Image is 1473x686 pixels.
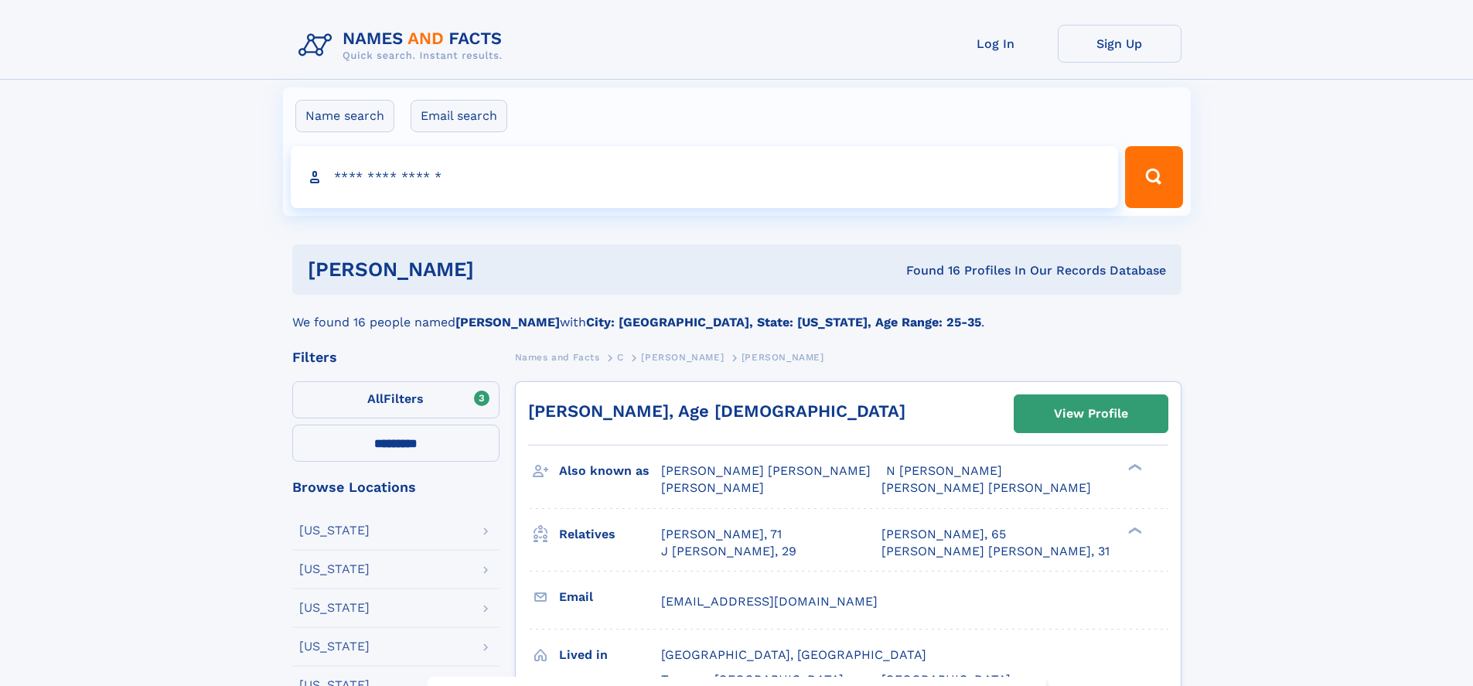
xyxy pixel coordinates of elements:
[617,347,624,367] a: C
[308,260,690,279] h1: [PERSON_NAME]
[515,347,600,367] a: Names and Facts
[1054,396,1128,432] div: View Profile
[299,563,370,575] div: [US_STATE]
[661,480,764,495] span: [PERSON_NAME]
[1058,25,1181,63] a: Sign Up
[559,642,661,668] h3: Lived in
[934,25,1058,63] a: Log In
[292,350,500,364] div: Filters
[661,526,782,543] a: [PERSON_NAME], 71
[411,100,507,132] label: Email search
[641,352,724,363] span: [PERSON_NAME]
[292,480,500,494] div: Browse Locations
[1014,395,1168,432] a: View Profile
[559,521,661,548] h3: Relatives
[299,524,370,537] div: [US_STATE]
[299,602,370,614] div: [US_STATE]
[617,352,624,363] span: C
[1124,525,1143,535] div: ❯
[559,584,661,610] h3: Email
[367,391,384,406] span: All
[559,458,661,484] h3: Also known as
[528,401,905,421] a: [PERSON_NAME], Age [DEMOGRAPHIC_DATA]
[742,352,824,363] span: [PERSON_NAME]
[291,146,1119,208] input: search input
[690,262,1166,279] div: Found 16 Profiles In Our Records Database
[455,315,560,329] b: [PERSON_NAME]
[881,480,1091,495] span: [PERSON_NAME] [PERSON_NAME]
[292,25,515,67] img: Logo Names and Facts
[661,463,871,478] span: [PERSON_NAME] [PERSON_NAME]
[586,315,981,329] b: City: [GEOGRAPHIC_DATA], State: [US_STATE], Age Range: 25-35
[1124,462,1143,473] div: ❯
[661,647,926,662] span: [GEOGRAPHIC_DATA], [GEOGRAPHIC_DATA]
[661,594,878,609] span: [EMAIL_ADDRESS][DOMAIN_NAME]
[292,295,1181,332] div: We found 16 people named with .
[641,347,724,367] a: [PERSON_NAME]
[881,543,1110,560] a: [PERSON_NAME] [PERSON_NAME], 31
[881,526,1006,543] a: [PERSON_NAME], 65
[886,463,1002,478] span: N [PERSON_NAME]
[292,381,500,418] label: Filters
[299,640,370,653] div: [US_STATE]
[295,100,394,132] label: Name search
[1125,146,1182,208] button: Search Button
[661,543,796,560] a: J [PERSON_NAME], 29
